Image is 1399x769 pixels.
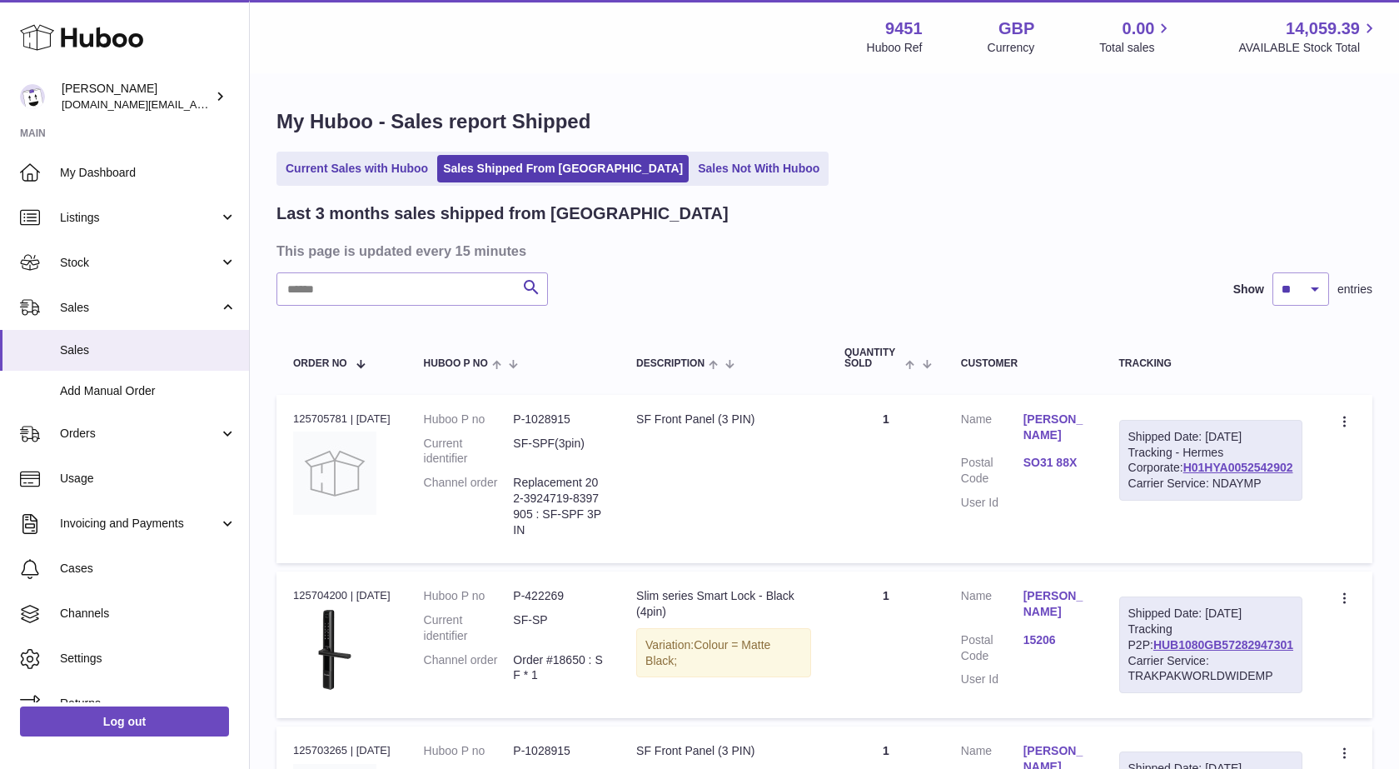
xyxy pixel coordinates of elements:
[424,612,514,644] dt: Current identifier
[60,561,236,577] span: Cases
[437,155,689,182] a: Sales Shipped From [GEOGRAPHIC_DATA]
[293,432,376,515] img: no-photo.jpg
[62,81,212,112] div: [PERSON_NAME]
[276,108,1372,135] h1: My Huboo - Sales report Shipped
[293,588,391,603] div: 125704200 | [DATE]
[1153,638,1293,652] a: HUB1080GB57282947301
[1099,17,1173,56] a: 0.00 Total sales
[961,672,1023,687] dt: User Id
[513,436,603,467] dd: SF-SPF(3pin)
[424,652,514,684] dt: Channel order
[1128,429,1293,445] div: Shipped Date: [DATE]
[961,632,1023,664] dt: Postal Code
[1023,632,1086,648] a: 15206
[1119,597,1302,693] div: Tracking P2P:
[1238,40,1379,56] span: AVAILABLE Stock Total
[424,436,514,467] dt: Current identifier
[60,210,219,226] span: Listings
[513,652,603,684] dd: Order #18650 : SF * 1
[60,300,219,316] span: Sales
[276,202,729,225] h2: Last 3 months sales shipped from [GEOGRAPHIC_DATA]
[867,40,923,56] div: Huboo Ref
[276,242,1368,260] h3: This page is updated every 15 minutes
[513,743,603,759] dd: P-1028915
[60,696,236,712] span: Returns
[1128,653,1293,685] div: Carrier Service: TRAKPAKWORLDWIDEMP
[1023,412,1086,443] a: [PERSON_NAME]
[60,383,236,399] span: Add Manual Order
[961,358,1086,369] div: Customer
[636,358,704,369] span: Description
[424,412,514,427] dt: Huboo P no
[1023,588,1086,620] a: [PERSON_NAME]
[828,572,944,718] td: 1
[998,17,1034,40] strong: GBP
[280,155,434,182] a: Current Sales with Huboo
[1023,455,1086,471] a: SO31 88X
[513,612,603,644] dd: SF-SP
[60,606,236,622] span: Channels
[961,412,1023,447] dt: Name
[293,608,376,692] img: SF-featured-image-1.png
[961,455,1023,487] dt: Postal Code
[844,347,902,369] span: Quantity Sold
[636,628,811,678] div: Variation:
[1128,606,1293,622] div: Shipped Date: [DATE]
[293,743,391,758] div: 125703265 | [DATE]
[1183,461,1293,474] a: H01HYA0052542902
[424,475,514,538] dt: Channel order
[60,471,236,487] span: Usage
[1123,17,1155,40] span: 0.00
[424,588,514,604] dt: Huboo P no
[513,588,603,604] dd: P-422269
[293,412,391,427] div: 125705781 | [DATE]
[1099,40,1173,56] span: Total sales
[62,97,331,111] span: [DOMAIN_NAME][EMAIL_ADDRESS][DOMAIN_NAME]
[961,495,1023,511] dt: User Id
[828,395,944,563] td: 1
[1119,420,1302,502] div: Tracking - Hermes Corporate:
[692,155,825,182] a: Sales Not With Huboo
[60,255,219,271] span: Stock
[424,358,488,369] span: Huboo P no
[1337,282,1372,297] span: entries
[60,651,236,667] span: Settings
[513,475,603,538] dd: Replacement 202-3924719-8397905 : SF-SPF 3PIN
[988,40,1035,56] div: Currency
[636,588,811,620] div: Slim series Smart Lock - Black (4pin)
[60,165,236,181] span: My Dashboard
[20,707,229,737] a: Log out
[1233,282,1264,297] label: Show
[1286,17,1360,40] span: 14,059.39
[60,516,219,532] span: Invoicing and Payments
[293,358,347,369] span: Order No
[961,588,1023,624] dt: Name
[636,412,811,427] div: SF Front Panel (3 PIN)
[885,17,923,40] strong: 9451
[60,342,236,358] span: Sales
[645,638,770,667] span: Colour = Matte Black;
[513,412,603,427] dd: P-1028915
[424,743,514,759] dt: Huboo P no
[1128,476,1293,492] div: Carrier Service: NDAYMP
[60,426,219,442] span: Orders
[636,743,811,759] div: SF Front Panel (3 PIN)
[1238,17,1379,56] a: 14,059.39 AVAILABLE Stock Total
[20,84,45,109] img: amir.ch@gmail.com
[1119,358,1302,369] div: Tracking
